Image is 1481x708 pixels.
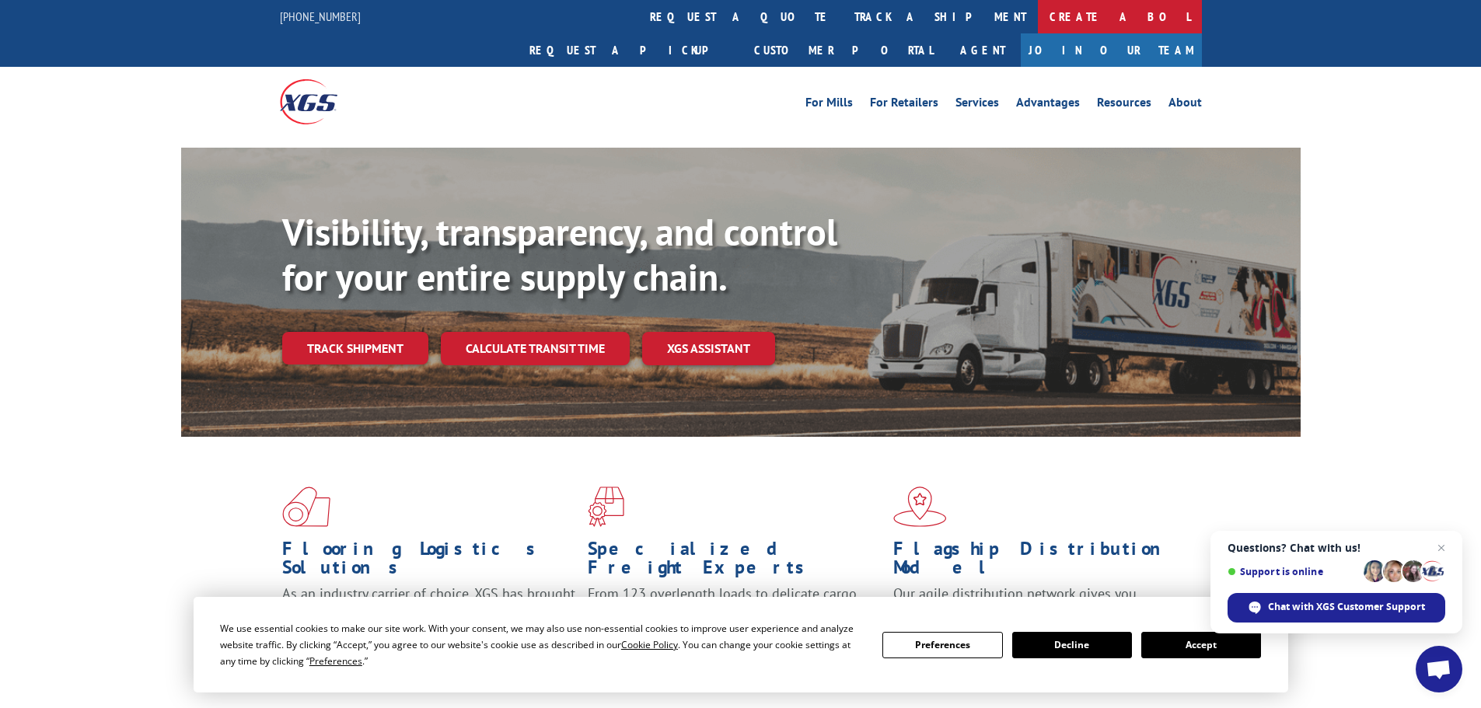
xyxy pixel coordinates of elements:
a: About [1168,96,1202,113]
img: xgs-icon-total-supply-chain-intelligence-red [282,487,330,527]
b: Visibility, transparency, and control for your entire supply chain. [282,208,837,301]
a: Track shipment [282,332,428,364]
div: Open chat [1416,646,1462,692]
span: Close chat [1432,539,1451,557]
span: Our agile distribution network gives you nationwide inventory management on demand. [893,584,1179,621]
a: Customer Portal [742,33,945,67]
a: XGS ASSISTANT [642,332,775,365]
h1: Specialized Freight Experts [588,539,882,584]
a: For Mills [805,96,853,113]
a: Agent [945,33,1021,67]
a: Join Our Team [1021,33,1202,67]
button: Accept [1141,632,1261,658]
h1: Flooring Logistics Solutions [282,539,576,584]
span: Cookie Policy [621,638,678,651]
div: Chat with XGS Customer Support [1228,593,1445,623]
span: As an industry carrier of choice, XGS has brought innovation and dedication to flooring logistics... [282,584,575,640]
span: Questions? Chat with us! [1228,542,1445,554]
span: Preferences [309,654,362,668]
a: Advantages [1016,96,1080,113]
span: Support is online [1228,566,1358,577]
a: For Retailers [870,96,938,113]
a: Resources [1097,96,1151,113]
div: We use essential cookies to make our site work. With your consent, we may also use non-essential ... [220,620,864,669]
h1: Flagship Distribution Model [893,539,1187,584]
button: Preferences [882,632,1002,658]
a: Request a pickup [518,33,742,67]
a: [PHONE_NUMBER] [280,9,361,24]
a: Services [955,96,999,113]
button: Decline [1012,632,1132,658]
div: Cookie Consent Prompt [194,597,1288,692]
p: From 123 overlength loads to delicate cargo, our experienced staff knows the best way to move you... [588,584,882,654]
img: xgs-icon-flagship-distribution-model-red [893,487,947,527]
img: xgs-icon-focused-on-flooring-red [588,487,624,527]
a: Calculate transit time [441,332,630,365]
span: Chat with XGS Customer Support [1268,600,1425,614]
